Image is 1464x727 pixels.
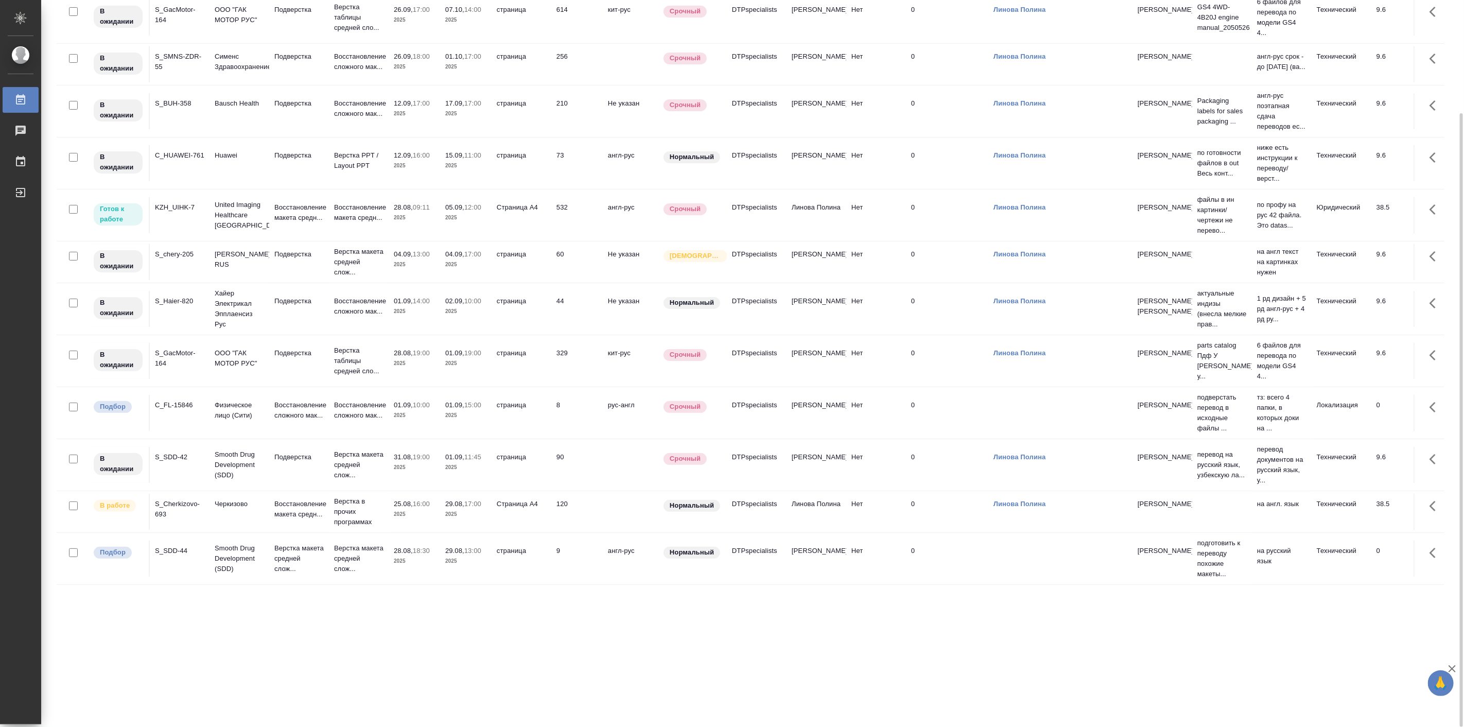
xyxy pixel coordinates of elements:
div: Исполнитель выполняет работу [93,499,144,513]
td: 0 [906,197,988,233]
p: Восстановление сложного мак... [334,296,384,317]
p: 2025 [445,358,486,369]
td: 210 [551,93,603,129]
div: Исполнитель назначен, приступать к работе пока рано [93,452,144,476]
td: Нет [846,244,906,280]
td: Нет [846,197,906,233]
td: Не указан [603,244,663,280]
p: Нормальный [670,500,714,511]
td: [PERSON_NAME] [787,145,846,181]
p: 01.09, [445,349,464,357]
td: страница [492,145,551,181]
div: S_Cherkizovo-693 [155,499,204,520]
td: 0 [906,395,988,431]
p: перевод документов на русский язык, у... [1257,444,1306,486]
td: Нет [846,145,906,181]
td: Технический [1312,244,1371,280]
td: 532 [551,197,603,233]
td: Технический [1312,93,1371,129]
button: Здесь прячутся важные кнопки [1423,343,1448,368]
td: Нет [846,541,906,577]
p: 2025 [445,509,486,520]
div: S_Haier-820 [155,296,204,306]
div: Исполнитель назначен, приступать к работе пока рано [93,51,144,76]
p: Нормальный [670,298,714,308]
p: 2025 [394,161,435,171]
p: [PERSON_NAME] [1138,51,1187,62]
td: 38.5 [1371,197,1423,233]
p: на англ текст на картинках нужен [1257,247,1306,278]
p: В работе [100,500,130,511]
p: 2025 [445,15,486,25]
td: [PERSON_NAME] [787,46,846,82]
p: 29.08, [445,500,464,508]
td: англ-рус [603,541,663,577]
td: Линова Полина [787,197,846,233]
p: 09:11 [413,203,430,211]
a: Линова Полина [994,6,1046,13]
td: Технический [1312,145,1371,181]
p: Подверстка [274,348,324,358]
p: 26.09, [394,53,413,60]
p: Верстка макета средней слож... [334,449,384,480]
p: [PERSON_NAME] [1138,5,1187,15]
button: Здесь прячутся важные кнопки [1423,291,1448,316]
td: [PERSON_NAME] [787,93,846,129]
div: KZH_UIHK-7 [155,202,204,213]
p: англ-рус поэтапная сдача переводов ес... [1257,91,1306,132]
p: 04.09, [394,250,413,258]
p: Верстка макета средней слож... [334,247,384,278]
p: В ожидании [100,298,136,318]
p: [PERSON_NAME] [1138,98,1187,109]
p: 01.09, [394,297,413,305]
td: [PERSON_NAME] [787,244,846,280]
td: [PERSON_NAME] [787,541,846,577]
td: 9.6 [1371,93,1423,129]
td: Технический [1312,291,1371,327]
p: 16:00 [413,151,430,159]
p: United Imaging Healthcare [GEOGRAPHIC_DATA] [215,200,264,231]
div: C_HUAWEI-761 [155,150,204,161]
td: 329 [551,343,603,379]
td: Нет [846,343,906,379]
p: Восстановление сложного мак... [334,400,384,421]
p: 17.09, [445,99,464,107]
p: Smooth Drug Development (SDD) [215,449,264,480]
p: 16:00 [413,500,430,508]
p: parts catalog Пдф У [PERSON_NAME] у... [1197,340,1247,382]
p: [PERSON_NAME] [1138,499,1187,509]
td: Юридический [1312,197,1371,233]
p: В ожидании [100,100,136,120]
p: Подверстка [274,5,324,15]
p: подверстать перевод в исходные файлы ... [1197,392,1247,434]
p: В ожидании [100,350,136,370]
p: Срочный [670,100,701,110]
p: 31.08, [394,453,413,461]
p: Срочный [670,204,701,214]
p: Подбор [100,402,126,412]
td: 0 [906,93,988,129]
td: [PERSON_NAME] [787,447,846,483]
a: Линова Полина [994,99,1046,107]
td: рус-англ [603,395,663,431]
td: 9.6 [1371,343,1423,379]
p: 2025 [445,306,486,317]
p: 17:00 [464,99,481,107]
td: страница [492,244,551,280]
p: Восстановление сложного мак... [334,51,384,72]
td: DTPspecialists [727,244,787,280]
td: Технический [1312,46,1371,82]
td: DTPspecialists [727,145,787,181]
p: 2025 [394,259,435,270]
p: [PERSON_NAME] [1138,249,1187,259]
p: Сименс Здравоохранение [215,51,264,72]
p: 1 рд дизайн + 5 рд англ-рус + 4 рд ру... [1257,293,1306,324]
p: Срочный [670,350,701,360]
a: Линова Полина [994,500,1046,508]
td: Не указан [603,291,663,327]
p: [PERSON_NAME] [1138,202,1187,213]
td: Нет [846,291,906,327]
button: Здесь прячутся важные кнопки [1423,541,1448,565]
p: Подверстка [274,98,324,109]
td: Нет [846,46,906,82]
